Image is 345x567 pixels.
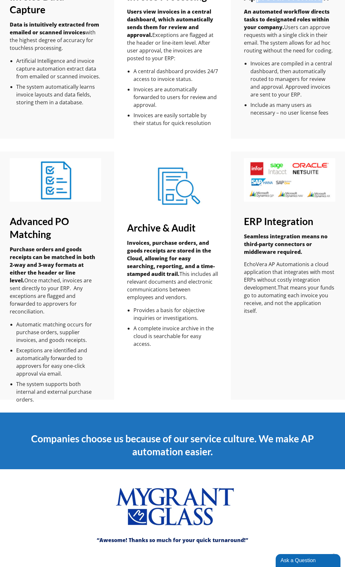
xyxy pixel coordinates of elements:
h3: Advanced PO Matching [10,215,101,241]
iframe: chat widget [276,553,342,567]
p: Users can approve requests with a single click in their email. The system allows for ad hoc routi... [244,8,335,54]
p: with the highest degree of accuracy for touchless processing. [10,21,101,52]
img: AP Automation [244,158,335,202]
strong: Invoices, purchase orders, and goods receipts are stored in the Cloud, allowing for easy searchin... [127,239,215,278]
li: Invoices are compiled in a central dashboard, then automatically routed to managers for review an... [250,60,335,98]
p: is a cloud application that integrates with most ERPs without costly integration development. [244,260,335,315]
strong: Purchase orders and goods receipts can be matched in both 2-way and 3-way formats at either the h... [10,246,95,284]
li: Provides a basis for objective inquiries or investigations. [133,306,218,322]
li: Exceptions are identified and automatically forwarded to approvers for easy one-click approval vi... [16,346,101,378]
li: A central dashboard provides 24/7 access to invoice status. [133,67,218,83]
li: Invoices are automatically forwarded to users for review and approval. [133,85,218,109]
li: The system automatically learns invoice layouts and data fields, storing them in a database. [16,83,101,106]
h3: Archive & Audit [127,221,218,234]
li: Invoices are easily sortable by their status for quick resolution [133,111,218,127]
span: Seamless integration means no third-party connectors or middleware required. [244,233,328,255]
h3: ERP Integration [244,215,335,228]
strong: “Awesome! Thanks so much for your quick turnaround!” [97,537,248,544]
strong: Data is intuitively extracted from emailed or scanned invoices [10,21,99,36]
li: Artificial Intelligence and invoice capture automation extract data from emailed or scanned invoi... [16,57,101,80]
p: Once matched, invoices are sent directly to your ERP. Any exceptions are flagged and forwarded to... [10,245,101,315]
li: Include as many users as necessary – no user license fees [250,101,335,117]
span: That means your funds go to automating each invoice you receive, and not the application itself. [244,284,334,314]
b: EchoVera AP Automation [244,261,305,268]
strong: Users view invoices in a central dashboard, which automatically sends them for review and approval. [127,8,213,39]
li: Automatic matching occurs for purchase orders, supplier invoices, and goods receipts. [16,321,101,344]
li: A complete invoice archive in the cloud is searchable for easy access. [133,324,218,348]
p: Exceptions are flagged at the header or line-item level. After user approval, the invoices are po... [127,8,218,62]
strong: An automated workflow directs tasks to designated roles within your company. [244,8,329,31]
span: Companies choose us because of our service culture. We make AP automation easier. [31,433,314,457]
p: This includes all relevant documents and electronic communications between employees and vendors. [127,239,218,301]
li: The system supports both internal and external purchase orders. [16,380,101,403]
